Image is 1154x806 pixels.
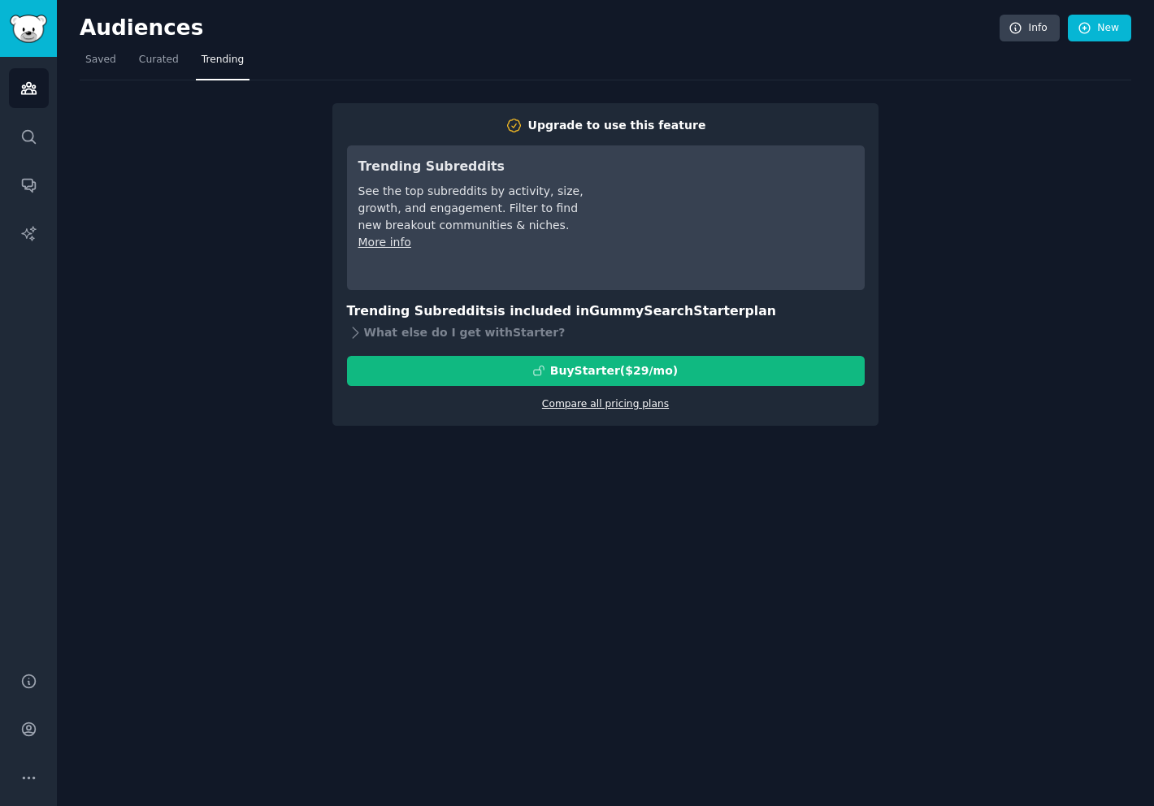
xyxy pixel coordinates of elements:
button: BuyStarter($29/mo) [347,356,865,386]
img: GummySearch logo [10,15,47,43]
h3: Trending Subreddits is included in plan [347,301,865,322]
div: Buy Starter ($ 29 /mo ) [550,362,678,379]
span: Trending [202,53,244,67]
iframe: YouTube video player [610,157,853,279]
div: What else do I get with Starter ? [347,322,865,344]
div: Upgrade to use this feature [528,117,706,134]
span: Curated [139,53,179,67]
span: Saved [85,53,116,67]
a: Info [1000,15,1060,42]
div: See the top subreddits by activity, size, growth, and engagement. Filter to find new breakout com... [358,183,587,234]
a: Compare all pricing plans [542,398,669,409]
a: Saved [80,47,122,80]
a: Trending [196,47,249,80]
a: More info [358,236,411,249]
span: GummySearch Starter [589,303,744,318]
h3: Trending Subreddits [358,157,587,177]
a: New [1068,15,1131,42]
h2: Audiences [80,15,1000,41]
a: Curated [133,47,184,80]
